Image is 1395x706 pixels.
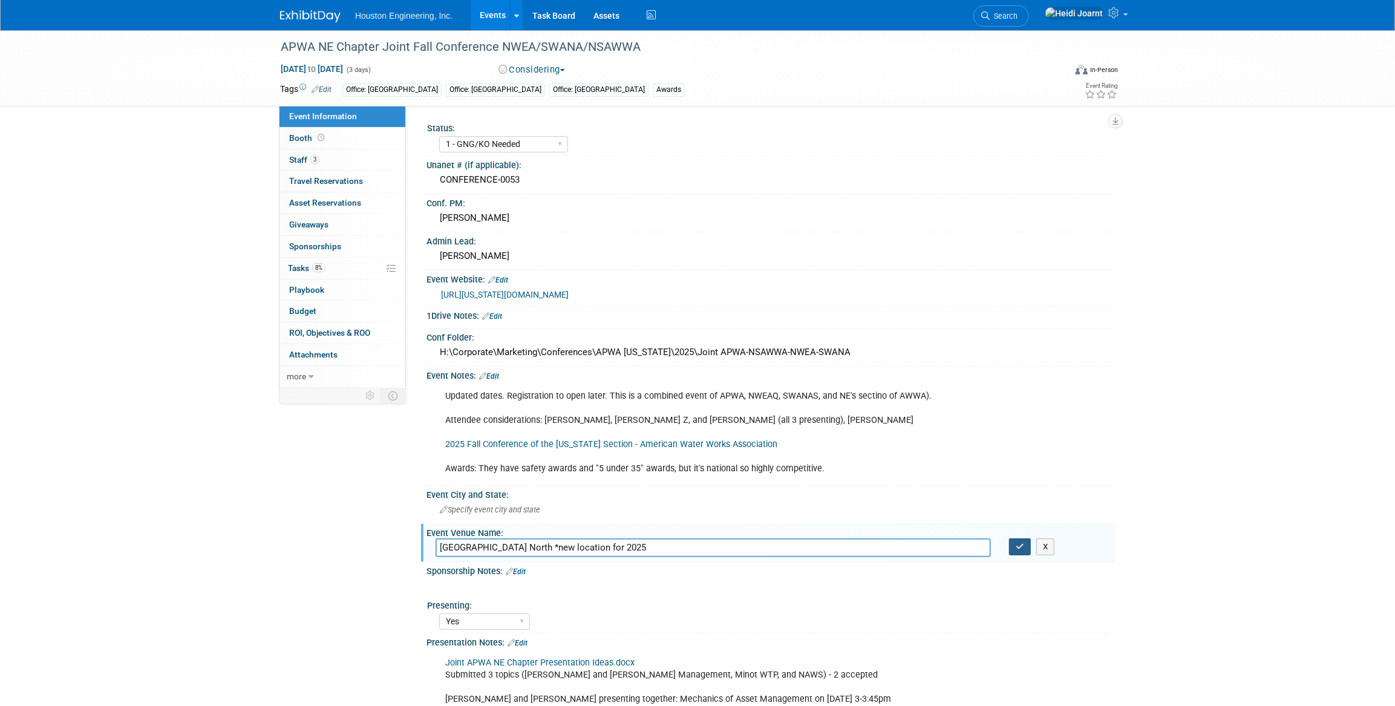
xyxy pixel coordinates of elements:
[279,301,405,322] a: Budget
[441,290,569,299] a: [URL][US_STATE][DOMAIN_NAME]
[289,328,370,338] span: ROI, Objectives & ROO
[1085,83,1117,89] div: Event Rating
[306,64,318,74] span: to
[653,83,685,96] div: Awards
[508,639,528,647] a: Edit
[436,343,1106,362] div: H:\Corporate\Marketing\Conferences\APWA [US_STATE]\2025\Joint APWA-NSAWWA-NWEA-SWANA
[426,524,1115,539] div: Event Venue Name:
[279,236,405,257] a: Sponsorships
[342,83,442,96] div: Office: [GEOGRAPHIC_DATA]
[494,64,570,76] button: Considering
[310,155,319,164] span: 3
[288,263,325,273] span: Tasks
[506,567,526,576] a: Edit
[289,241,341,251] span: Sponsorships
[446,83,545,96] div: Office: [GEOGRAPHIC_DATA]
[426,486,1115,501] div: Event City and State:
[426,367,1115,382] div: Event Notes:
[1076,65,1088,74] img: Format-Inperson.png
[426,328,1115,344] div: Conf Folder:
[312,263,325,272] span: 8%
[488,276,508,284] a: Edit
[276,36,1047,58] div: APWA NE Chapter Joint Fall Conference NWEA/SWANA/NSAWWA
[482,312,502,321] a: Edit
[426,633,1115,649] div: Presentation Notes:
[289,306,316,316] span: Budget
[993,63,1118,81] div: Event Format
[279,322,405,344] a: ROI, Objectives & ROO
[1045,7,1103,20] img: Heidi Joarnt
[426,270,1115,286] div: Event Website:
[479,372,499,381] a: Edit
[279,366,405,387] a: more
[426,156,1115,171] div: Unanet # (if applicable):
[289,111,357,121] span: Event Information
[973,5,1029,27] a: Search
[279,258,405,279] a: Tasks8%
[426,232,1115,247] div: Admin Lead:
[279,149,405,171] a: Staff3
[437,384,982,482] div: Updated dates. Registration to open later. This is a combined event of APWA, NWEAQ, SWANAS, and N...
[445,658,635,668] a: Joint APWA NE Chapter Presentation Ideas.docx
[440,505,540,514] span: Specify event city and state
[990,11,1018,21] span: Search
[279,106,405,127] a: Event Information
[280,10,341,22] img: ExhibitDay
[280,83,332,97] td: Tags
[289,198,361,208] span: Asset Reservations
[279,344,405,365] a: Attachments
[279,171,405,192] a: Travel Reservations
[1090,65,1118,74] div: In-Person
[427,597,1109,612] div: Presenting:
[381,388,406,404] td: Toggle Event Tabs
[426,307,1115,322] div: 1Drive Notes:
[312,85,332,94] a: Edit
[289,176,363,186] span: Travel Reservations
[355,11,452,21] span: Houston Engineering, Inc.
[436,209,1106,227] div: [PERSON_NAME]
[289,133,327,143] span: Booth
[289,155,319,165] span: Staff
[289,285,324,295] span: Playbook
[445,439,777,449] a: 2025 Fall Conference of the [US_STATE] Section - American Water Works Association
[549,83,648,96] div: Office: [GEOGRAPHIC_DATA]
[427,119,1109,134] div: Status:
[280,64,344,74] span: [DATE] [DATE]
[279,192,405,214] a: Asset Reservations
[315,133,327,142] span: Booth not reserved yet
[287,371,306,381] span: more
[289,350,338,359] span: Attachments
[1036,538,1055,555] button: X
[279,214,405,235] a: Giveaways
[279,128,405,149] a: Booth
[360,388,381,404] td: Personalize Event Tab Strip
[436,247,1106,266] div: [PERSON_NAME]
[289,220,328,229] span: Giveaways
[426,194,1115,209] div: Conf. PM:
[345,66,371,74] span: (3 days)
[436,171,1106,189] div: CONFERENCE-0053
[279,279,405,301] a: Playbook
[426,562,1115,578] div: Sponsorship Notes:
